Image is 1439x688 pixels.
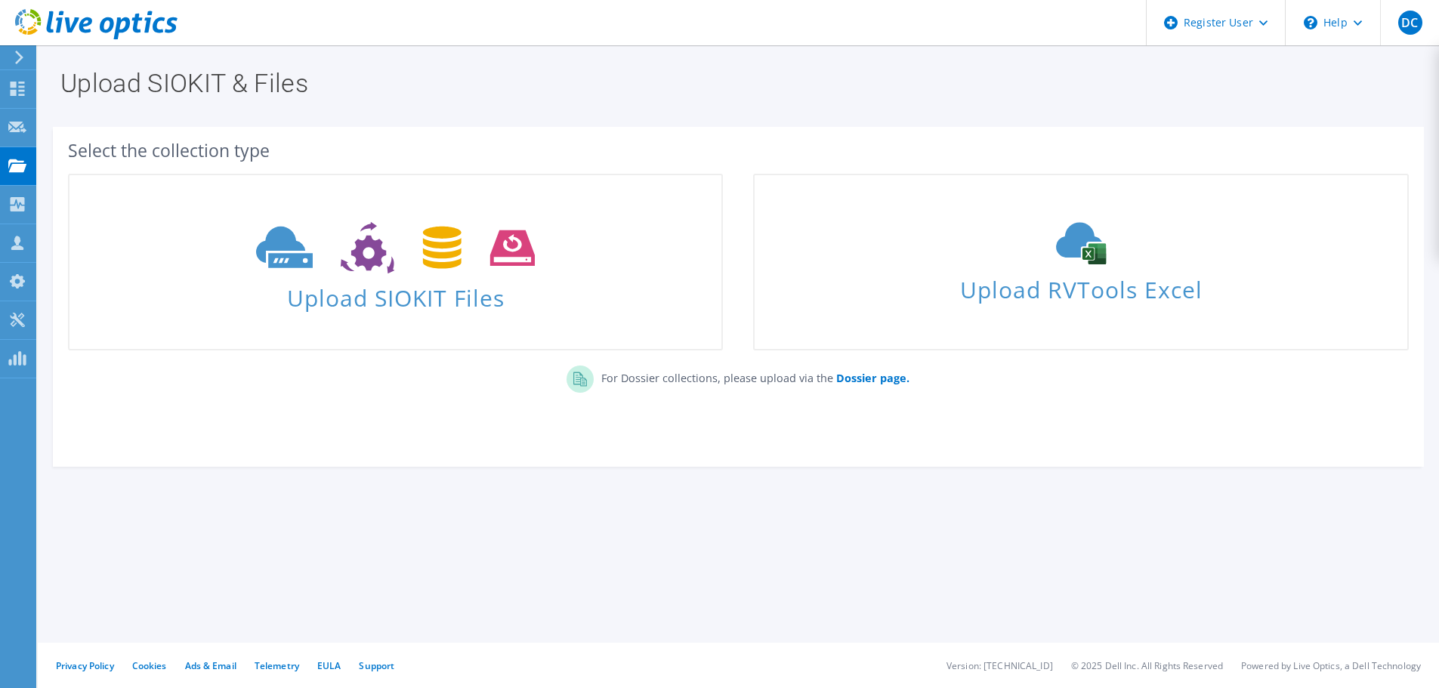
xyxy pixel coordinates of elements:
[132,659,167,672] a: Cookies
[1304,16,1317,29] svg: \n
[753,174,1408,350] a: Upload RVTools Excel
[68,174,723,350] a: Upload SIOKIT Files
[60,70,1409,96] h1: Upload SIOKIT & Files
[1241,659,1421,672] li: Powered by Live Optics, a Dell Technology
[255,659,299,672] a: Telemetry
[836,371,909,385] b: Dossier page.
[946,659,1053,672] li: Version: [TECHNICAL_ID]
[594,366,909,387] p: For Dossier collections, please upload via the
[185,659,236,672] a: Ads & Email
[56,659,114,672] a: Privacy Policy
[1398,11,1422,35] span: DC
[833,371,909,385] a: Dossier page.
[317,659,341,672] a: EULA
[755,270,1407,302] span: Upload RVTools Excel
[359,659,394,672] a: Support
[1071,659,1223,672] li: © 2025 Dell Inc. All Rights Reserved
[68,142,1409,159] div: Select the collection type
[69,277,721,310] span: Upload SIOKIT Files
